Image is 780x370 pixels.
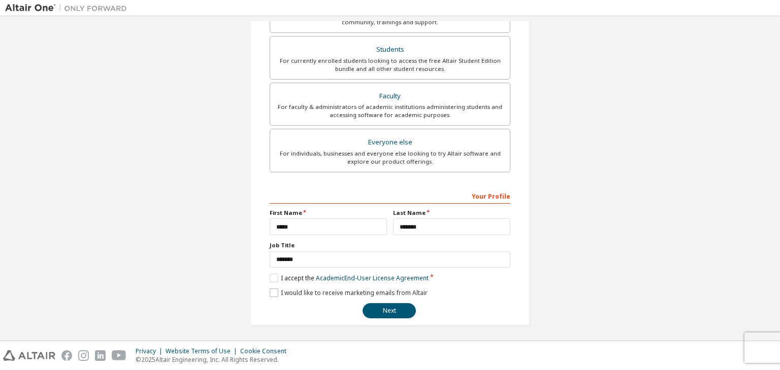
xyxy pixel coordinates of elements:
[363,303,416,318] button: Next
[276,43,504,57] div: Students
[270,274,429,282] label: I accept the
[112,350,126,361] img: youtube.svg
[393,209,510,217] label: Last Name
[136,355,292,364] p: © 2025 Altair Engineering, Inc. All Rights Reserved.
[78,350,89,361] img: instagram.svg
[270,241,510,249] label: Job Title
[136,347,166,355] div: Privacy
[3,350,55,361] img: altair_logo.svg
[95,350,106,361] img: linkedin.svg
[276,135,504,150] div: Everyone else
[61,350,72,361] img: facebook.svg
[5,3,132,13] img: Altair One
[316,274,429,282] a: Academic End-User License Agreement
[270,288,428,297] label: I would like to receive marketing emails from Altair
[270,209,387,217] label: First Name
[276,89,504,103] div: Faculty
[276,150,504,166] div: For individuals, businesses and everyone else looking to try Altair software and explore our prod...
[276,57,504,73] div: For currently enrolled students looking to access the free Altair Student Edition bundle and all ...
[240,347,292,355] div: Cookie Consent
[270,188,510,204] div: Your Profile
[276,103,504,119] div: For faculty & administrators of academic institutions administering students and accessing softwa...
[166,347,240,355] div: Website Terms of Use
